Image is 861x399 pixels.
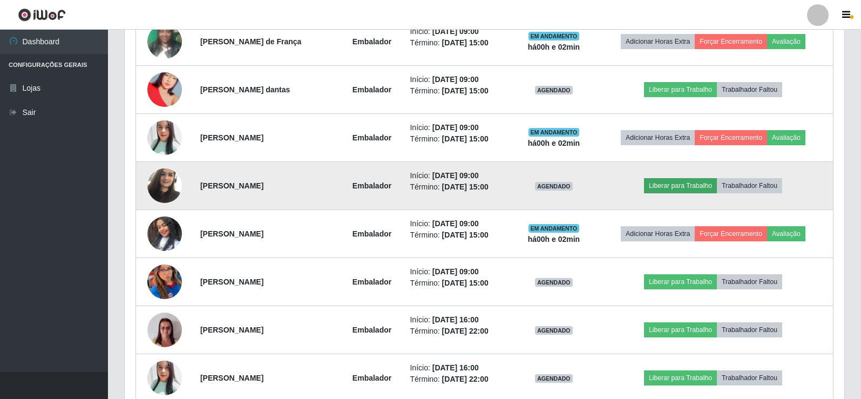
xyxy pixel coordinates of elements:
[352,326,391,334] strong: Embalador
[410,218,507,229] li: Início:
[352,181,391,190] strong: Embalador
[767,34,805,49] button: Avaliação
[695,130,767,145] button: Forçar Encerramento
[528,235,580,244] strong: há 00 h e 02 min
[147,245,182,320] img: 1756911875276.jpeg
[432,75,479,84] time: [DATE] 09:00
[410,37,507,49] li: Término:
[717,82,782,97] button: Trabalhador Faltou
[410,85,507,97] li: Término:
[442,134,489,143] time: [DATE] 15:00
[432,219,479,228] time: [DATE] 09:00
[410,74,507,85] li: Início:
[200,229,263,238] strong: [PERSON_NAME]
[695,226,767,241] button: Forçar Encerramento
[717,274,782,289] button: Trabalhador Faltou
[442,182,489,191] time: [DATE] 15:00
[528,32,580,40] span: EM ANDAMENTO
[200,37,301,46] strong: [PERSON_NAME] de França
[410,266,507,278] li: Início:
[644,322,717,337] button: Liberar para Trabalho
[442,327,489,335] time: [DATE] 22:00
[535,278,573,287] span: AGENDADO
[200,133,263,142] strong: [PERSON_NAME]
[352,37,391,46] strong: Embalador
[410,26,507,37] li: Início:
[410,170,507,181] li: Início:
[442,86,489,95] time: [DATE] 15:00
[200,278,263,286] strong: [PERSON_NAME]
[767,130,805,145] button: Avaliação
[432,315,479,324] time: [DATE] 16:00
[410,326,507,337] li: Término:
[717,370,782,386] button: Trabalhador Faltou
[442,375,489,383] time: [DATE] 22:00
[410,133,507,145] li: Término:
[717,322,782,337] button: Trabalhador Faltou
[352,374,391,382] strong: Embalador
[717,178,782,193] button: Trabalhador Faltou
[352,133,391,142] strong: Embalador
[147,18,182,64] img: 1713098995975.jpeg
[410,374,507,385] li: Término:
[644,274,717,289] button: Liberar para Trabalho
[621,130,695,145] button: Adicionar Horas Extra
[442,279,489,287] time: [DATE] 15:00
[644,178,717,193] button: Liberar para Trabalho
[352,229,391,238] strong: Embalador
[410,181,507,193] li: Término:
[767,226,805,241] button: Avaliação
[621,226,695,241] button: Adicionar Horas Extra
[528,224,580,233] span: EM ANDAMENTO
[200,326,263,334] strong: [PERSON_NAME]
[432,123,479,132] time: [DATE] 09:00
[147,117,182,158] img: 1748729241814.jpeg
[695,34,767,49] button: Forçar Encerramento
[147,163,182,208] img: 1748573558798.jpeg
[18,8,66,22] img: CoreUI Logo
[644,82,717,97] button: Liberar para Trabalho
[410,122,507,133] li: Início:
[147,357,182,398] img: 1748729241814.jpeg
[432,171,479,180] time: [DATE] 09:00
[442,38,489,47] time: [DATE] 15:00
[352,85,391,94] strong: Embalador
[432,363,479,372] time: [DATE] 16:00
[410,314,507,326] li: Início:
[200,374,263,382] strong: [PERSON_NAME]
[621,34,695,49] button: Adicionar Horas Extra
[410,278,507,289] li: Término:
[528,139,580,147] strong: há 00 h e 02 min
[352,278,391,286] strong: Embalador
[442,231,489,239] time: [DATE] 15:00
[528,43,580,51] strong: há 00 h e 02 min
[535,374,573,383] span: AGENDADO
[147,307,182,353] img: 1704290796442.jpeg
[410,362,507,374] li: Início:
[528,128,580,137] span: EM ANDAMENTO
[535,326,573,335] span: AGENDADO
[432,267,479,276] time: [DATE] 09:00
[432,27,479,36] time: [DATE] 09:00
[147,203,182,265] img: 1754087177031.jpeg
[644,370,717,386] button: Liberar para Trabalho
[410,229,507,241] li: Término:
[200,181,263,190] strong: [PERSON_NAME]
[200,85,290,94] strong: [PERSON_NAME] dantas
[147,59,182,120] img: 1718807119279.jpeg
[535,86,573,94] span: AGENDADO
[535,182,573,191] span: AGENDADO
